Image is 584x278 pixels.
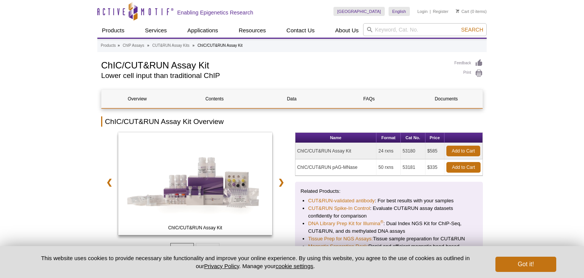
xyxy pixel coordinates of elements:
[102,90,173,108] a: Overview
[28,254,483,270] p: This website uses cookies to provide necessary site functionality and improve your online experie...
[401,159,425,176] td: 53181
[331,23,363,38] a: About Us
[308,197,470,205] li: : For best results with your samples
[295,143,377,159] td: ChIC/CUT&RUN Assay Kit
[120,224,270,232] span: ChIC/CUT&RUN Assay Kit
[446,146,480,156] a: Add to Cart
[456,9,469,14] a: Cart
[456,9,459,13] img: Your Cart
[454,59,483,67] a: Feedback
[333,90,405,108] a: FAQs
[380,219,383,224] sup: ®
[433,9,448,14] a: Register
[425,159,444,176] td: $335
[183,23,223,38] a: Applications
[308,235,373,243] a: Tissue Prep for NGS Assays:
[123,42,144,49] a: ChIP Assays
[295,159,377,176] td: ChIC/CUT&RUN pAG-MNase
[118,132,272,235] img: ChIC/CUT&RUN Assay Kit
[282,23,319,38] a: Contact Us
[101,59,447,70] h1: ChIC/CUT&RUN Assay Kit
[456,7,487,16] li: (0 items)
[234,23,271,38] a: Resources
[301,187,478,195] p: Related Products:
[204,263,239,269] a: Privacy Policy
[495,257,556,272] button: Got it!
[459,26,486,33] button: Search
[197,43,242,48] li: ChIC/CUT&RUN Assay Kit
[147,43,149,48] li: »
[101,173,117,191] a: ❮
[295,133,377,143] th: Name
[308,243,368,250] a: Magnetic Separation Rack:
[308,205,470,220] li: : Evaluate CUT&RUN assay datasets confidently for comparison
[461,27,483,33] span: Search
[101,42,116,49] a: Products
[276,263,313,269] button: cookie settings
[308,205,370,212] a: CUT&RUN Spike-In Control
[140,23,171,38] a: Services
[446,162,481,173] a: Add to Cart
[273,173,289,191] a: ❯
[417,9,428,14] a: Login
[401,143,425,159] td: 53180
[333,7,385,16] a: [GEOGRAPHIC_DATA]
[425,133,444,143] th: Price
[101,116,483,127] h2: ChIC/CUT&RUN Assay Kit Overview
[376,143,400,159] td: 24 rxns
[454,69,483,78] a: Print
[117,43,120,48] li: »
[179,90,250,108] a: Contents
[177,9,253,16] h2: Enabling Epigenetics Research
[97,23,129,38] a: Products
[308,235,470,243] li: Tissue sample preparation for CUT&RUN
[430,7,431,16] li: |
[401,133,425,143] th: Cat No.
[389,7,410,16] a: English
[411,90,482,108] a: Documents
[308,220,470,235] li: : Dual Index NGS Kit for ChIP-Seq, CUT&RUN, and ds methylated DNA assays
[308,220,384,227] a: DNA Library Prep Kit for Illumina®
[256,90,327,108] a: Data
[363,23,487,36] input: Keyword, Cat. No.
[192,43,195,48] li: »
[118,132,272,237] a: ChIC/CUT&RUN Assay Kit
[308,243,470,258] li: Rapid and efficient magnetic bead-based separation of samples
[101,72,447,79] h2: Lower cell input than traditional ChIP
[308,197,375,205] a: CUT&RUN-validated antibody
[425,143,444,159] td: $585
[376,133,400,143] th: Format
[152,42,189,49] a: CUT&RUN Assay Kits
[376,159,400,176] td: 50 rxns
